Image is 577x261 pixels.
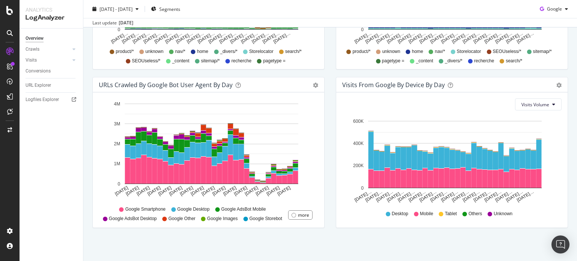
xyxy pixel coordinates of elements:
[125,206,165,213] span: Google Smartphone
[207,216,237,222] span: Google Images
[298,212,309,218] div: more
[99,81,233,89] div: URLs Crawled by Google bot User Agent By Day
[255,185,270,197] text: [DATE]
[342,116,559,204] svg: A chart.
[136,185,151,197] text: [DATE]
[233,185,248,197] text: [DATE]
[221,206,266,213] span: Google AdsBot Mobile
[26,45,39,53] div: Crawls
[26,96,59,104] div: Logfiles Explorer
[26,45,70,53] a: Crawls
[382,48,400,55] span: unknown
[26,96,78,104] a: Logfiles Explorer
[445,58,462,64] span: _divers/*
[114,141,120,146] text: 2M
[515,98,562,110] button: Visits Volume
[118,181,120,187] text: 0
[89,3,142,15] button: [DATE] - [DATE]
[201,185,216,197] text: [DATE]
[109,216,157,222] span: Google AdsBot Desktop
[26,81,51,89] div: URL Explorer
[175,48,185,55] span: nav/*
[26,56,70,64] a: Visits
[125,185,140,197] text: [DATE]
[249,48,273,55] span: Storelocator
[114,161,120,167] text: 1M
[148,3,183,15] button: Segments
[147,185,162,197] text: [DATE]
[547,6,562,12] span: Google
[118,27,120,32] text: 0
[211,185,227,197] text: [DATE]
[285,48,302,55] span: search/*
[342,81,445,89] div: Visits From Google By Device By Day
[361,186,364,191] text: 0
[435,48,445,55] span: nav/*
[197,48,208,55] span: home
[114,121,120,127] text: 3M
[313,83,318,88] div: gear
[392,211,408,217] span: Desktop
[353,119,364,124] text: 600K
[26,14,77,22] div: LogAnalyzer
[445,211,457,217] span: Tablet
[474,58,494,64] span: recherche
[556,83,562,88] div: gear
[177,206,210,213] span: Google Desktop
[26,6,77,14] div: Analytics
[172,58,189,64] span: _content
[361,27,364,32] text: 0
[99,98,316,203] svg: A chart.
[416,58,433,64] span: _content
[506,58,522,64] span: search/*
[116,48,134,55] span: product/*
[190,185,205,197] text: [DATE]
[26,81,78,89] a: URL Explorer
[145,48,163,55] span: unknown
[220,48,238,55] span: _divers/*
[179,185,194,197] text: [DATE]
[157,185,172,197] text: [DATE]
[114,101,120,107] text: 4M
[382,58,405,64] span: pagetype =
[533,48,552,55] span: sitemap/*
[420,211,433,217] span: Mobile
[494,211,512,217] span: Unknown
[26,35,44,42] div: Overview
[26,67,51,75] div: Conversions
[92,20,133,26] div: Last update
[263,58,285,64] span: pagetype =
[26,56,37,64] div: Visits
[537,3,571,15] button: Google
[100,6,133,12] span: [DATE] - [DATE]
[493,48,521,55] span: SEOUseless/*
[521,101,549,108] span: Visits Volume
[222,185,237,197] text: [DATE]
[168,185,183,197] text: [DATE]
[26,67,78,75] a: Conversions
[114,185,129,197] text: [DATE]
[201,58,220,64] span: sitemap/*
[457,48,481,55] span: Storelocator
[249,216,282,222] span: Google Storebot
[276,185,292,197] text: [DATE]
[26,35,78,42] a: Overview
[468,211,482,217] span: Others
[231,58,251,64] span: recherche
[353,141,364,146] text: 400K
[119,20,133,26] div: [DATE]
[168,216,195,222] span: Google Other
[132,58,160,64] span: SEOUseless/*
[159,6,180,12] span: Segments
[244,185,259,197] text: [DATE]
[353,163,364,169] text: 200K
[551,235,569,253] div: Open Intercom Messenger
[352,48,370,55] span: product/*
[412,48,423,55] span: home
[266,185,281,197] text: [DATE]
